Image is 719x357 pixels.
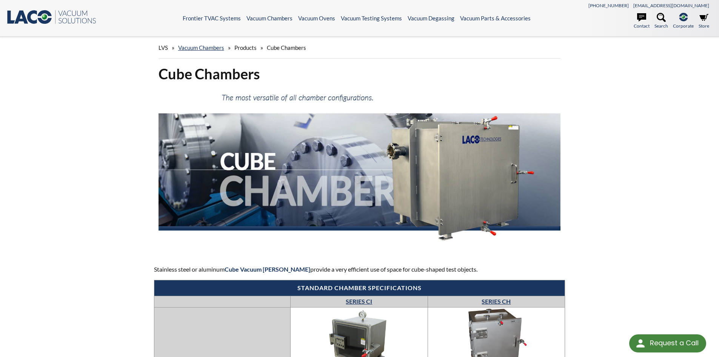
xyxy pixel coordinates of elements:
[267,44,306,51] span: Cube Chambers
[699,13,709,29] a: Store
[629,334,706,352] div: Request a Call
[234,44,257,51] span: Products
[158,284,561,292] h4: Standard chamber specifications
[482,298,511,305] a: SERIES CH
[298,15,335,22] a: Vacuum Ovens
[654,13,668,29] a: Search
[346,298,372,305] a: SERIES CI
[650,334,699,352] div: Request a Call
[225,266,310,273] strong: Cube Vacuum [PERSON_NAME]
[408,15,454,22] a: Vacuum Degassing
[633,3,709,8] a: [EMAIL_ADDRESS][DOMAIN_NAME]
[159,65,561,83] h1: Cube Chambers
[588,3,629,8] a: [PHONE_NUMBER]
[159,44,168,51] span: LVS
[159,89,561,250] img: Cube Chambers header
[634,13,650,29] a: Contact
[159,37,561,59] div: » » »
[154,264,565,274] p: Stainless steel or aluminum provide a very efficient use of space for cube-shaped test objects.
[183,15,241,22] a: Frontier TVAC Systems
[178,44,224,51] a: Vacuum Chambers
[673,22,694,29] span: Corporate
[460,15,531,22] a: Vacuum Parts & Accessories
[341,15,402,22] a: Vacuum Testing Systems
[634,337,647,349] img: round button
[246,15,293,22] a: Vacuum Chambers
